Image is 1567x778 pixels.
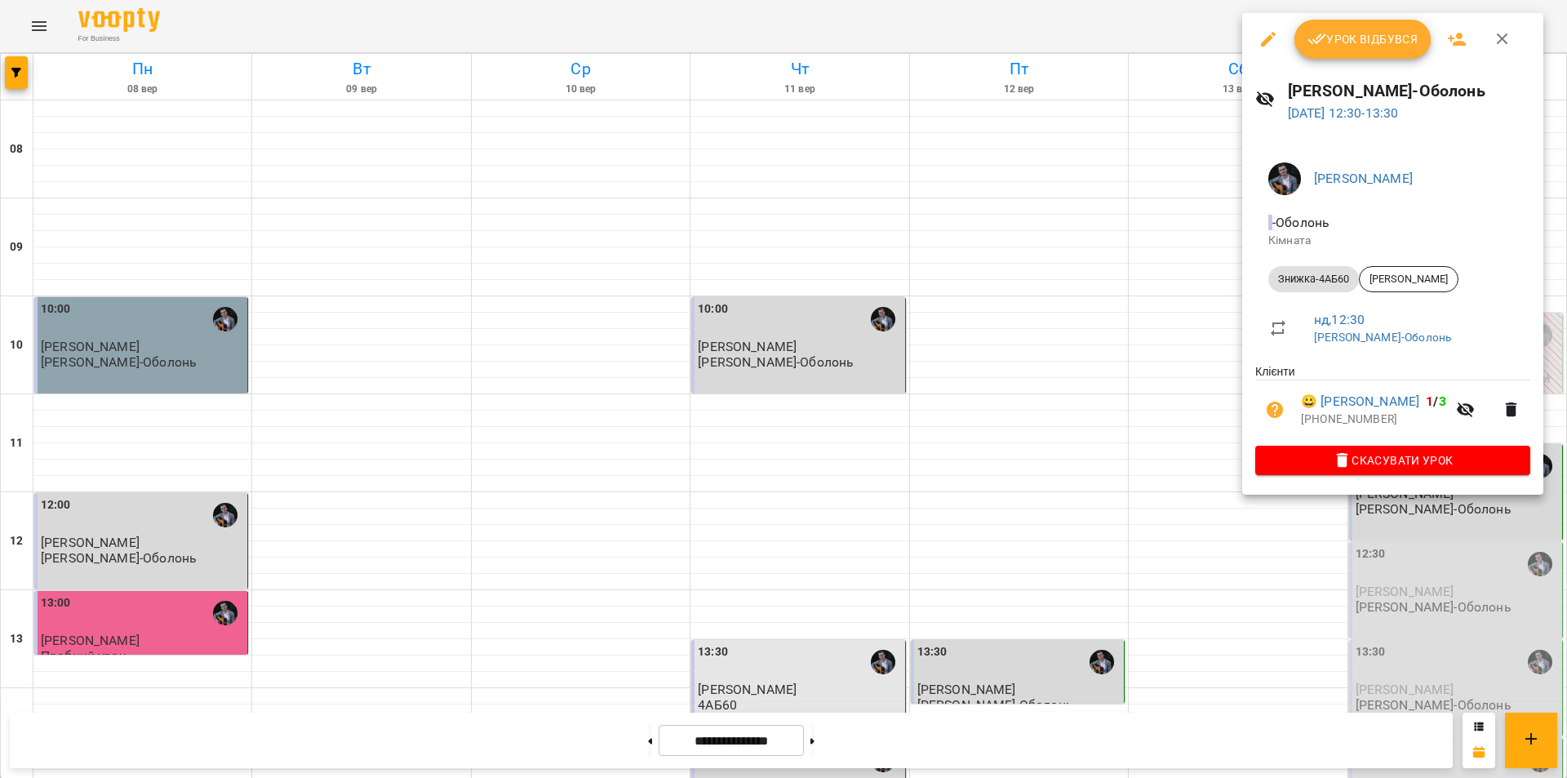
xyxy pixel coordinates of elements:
[1426,393,1445,409] b: /
[1360,272,1458,287] span: [PERSON_NAME]
[1268,272,1359,287] span: Знижка-4АБ60
[1301,392,1419,411] a: 😀 [PERSON_NAME]
[1288,105,1399,121] a: [DATE] 12:30-13:30
[1255,390,1294,429] button: Візит ще не сплачено. Додати оплату?
[1268,451,1517,470] span: Скасувати Урок
[1314,331,1451,344] a: [PERSON_NAME]-Оболонь
[1288,78,1531,104] h6: [PERSON_NAME]-Оболонь
[1268,215,1333,230] span: - Оболонь
[1426,393,1433,409] span: 1
[1268,162,1301,195] img: d409717b2cc07cfe90b90e756120502c.jpg
[1255,446,1530,475] button: Скасувати Урок
[1301,411,1446,428] p: [PHONE_NUMBER]
[1314,171,1413,186] a: [PERSON_NAME]
[1307,29,1418,49] span: Урок відбувся
[1255,363,1530,445] ul: Клієнти
[1314,312,1365,327] a: нд , 12:30
[1359,266,1458,292] div: [PERSON_NAME]
[1294,20,1432,59] button: Урок відбувся
[1439,393,1446,409] span: 3
[1268,233,1517,249] p: Кімната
